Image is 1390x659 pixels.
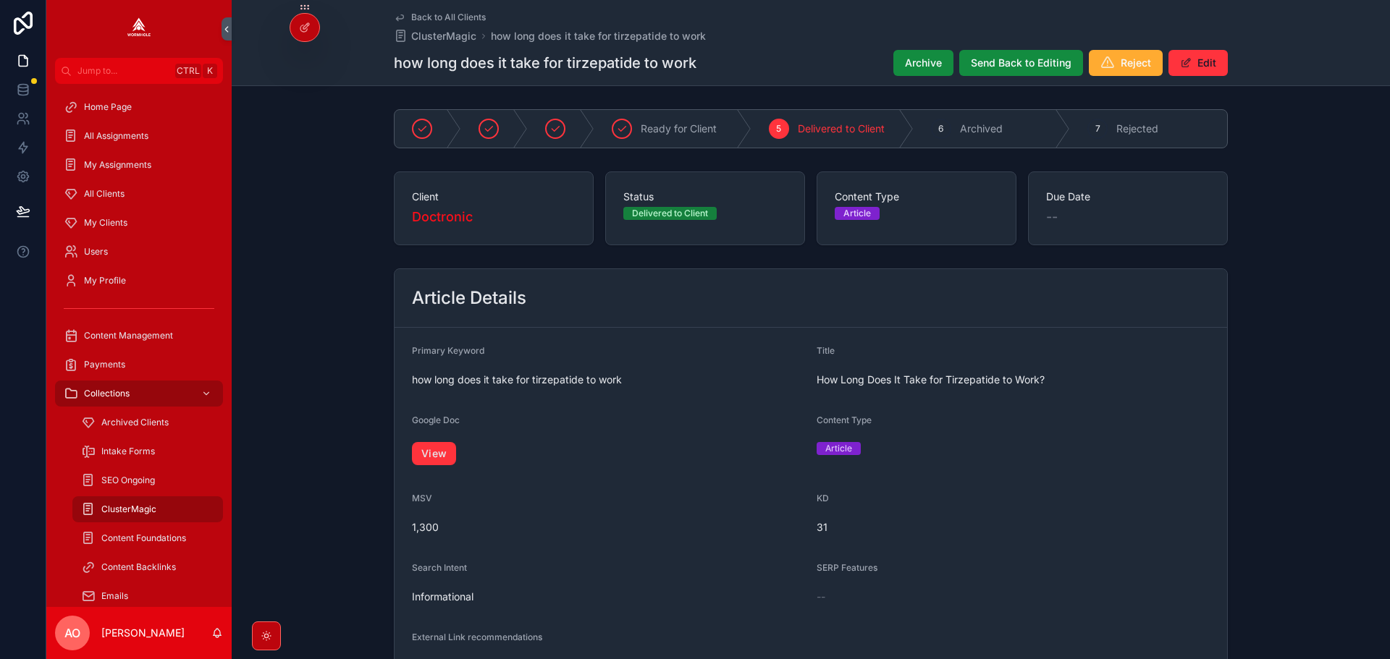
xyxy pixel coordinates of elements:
span: Emails [101,590,128,602]
span: All Clients [84,188,125,200]
a: Payments [55,352,223,378]
span: Content Management [84,330,173,341]
span: Due Date [1046,190,1210,204]
a: View [412,442,456,465]
span: Users [84,246,108,258]
a: My Assignments [55,152,223,178]
span: My Assignments [84,159,151,171]
h2: Article Details [412,286,526,310]
span: Status [623,190,787,204]
button: Edit [1168,50,1228,76]
a: Home Page [55,94,223,120]
a: Content Foundations [72,525,223,551]
span: 7 [1095,123,1100,135]
a: Emails [72,583,223,609]
span: Content Type [835,190,998,204]
div: scrollable content [46,84,232,607]
div: Delivered to Client [632,207,708,220]
a: Intake Forms [72,438,223,464]
button: Jump to...CtrlK [55,58,223,84]
span: My Profile [84,275,126,286]
span: Collections [84,388,130,399]
a: Archived Clients [72,409,223,435]
button: Archive [893,50,953,76]
span: SERP Features [817,562,877,573]
a: My Profile [55,268,223,294]
h1: how long does it take for tirzepatide to work [394,53,696,73]
span: All Assignments [84,130,148,142]
a: All Assignments [55,123,223,149]
span: KD [817,493,829,503]
span: 31 [817,520,1210,535]
img: App logo [127,17,151,41]
span: External Link recommendations [412,632,542,642]
span: Google Doc [412,414,460,425]
span: Primary Keyword [412,345,484,356]
span: Archived [960,122,1003,136]
div: Article [843,207,871,220]
span: Rejected [1116,122,1158,136]
span: Ctrl [175,64,201,78]
span: Jump to... [77,65,169,77]
div: Article [825,442,852,455]
a: SEO Ongoing [72,467,223,493]
a: ClusterMagic [72,496,223,522]
span: -- [817,590,825,604]
span: Delivered to Client [798,122,885,136]
span: Archive [905,56,942,70]
a: All Clients [55,181,223,207]
span: how long does it take for tirzepatide to work [412,373,805,387]
a: Users [55,239,223,265]
span: ClusterMagic [101,503,156,515]
button: Send Back to Editing [959,50,1083,76]
span: Informational [412,590,805,604]
a: ClusterMagic [394,29,476,43]
span: Client [412,190,576,204]
span: Content Backlinks [101,561,176,573]
p: [PERSON_NAME] [101,626,185,640]
span: Reject [1121,56,1151,70]
span: Search Intent [412,562,467,573]
span: Send Back to Editing [971,56,1071,70]
span: Payments [84,359,125,370]
span: AO [64,624,80,642]
span: 1,300 [412,520,805,535]
span: Home Page [84,101,132,113]
span: How Long Does It Take for Tirzepatide to Work? [817,373,1210,387]
span: MSV [412,493,432,503]
span: 5 [776,123,781,135]
span: ClusterMagic [411,29,476,43]
span: K [204,65,216,77]
span: Ready for Client [641,122,717,136]
span: My Clients [84,217,127,229]
span: -- [1046,207,1058,227]
span: 6 [938,123,943,135]
span: SEO Ongoing [101,475,155,486]
a: Back to All Clients [394,12,486,23]
span: Intake Forms [101,446,155,457]
a: Doctronic [412,207,473,227]
span: Content Type [817,414,872,425]
span: Content Foundations [101,532,186,544]
a: how long does it take for tirzepatide to work [491,29,706,43]
a: Content Backlinks [72,554,223,580]
span: Back to All Clients [411,12,486,23]
a: My Clients [55,210,223,236]
span: Archived Clients [101,417,169,428]
span: Title [817,345,835,356]
a: Collections [55,380,223,407]
button: Reject [1089,50,1163,76]
a: Content Management [55,323,223,349]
